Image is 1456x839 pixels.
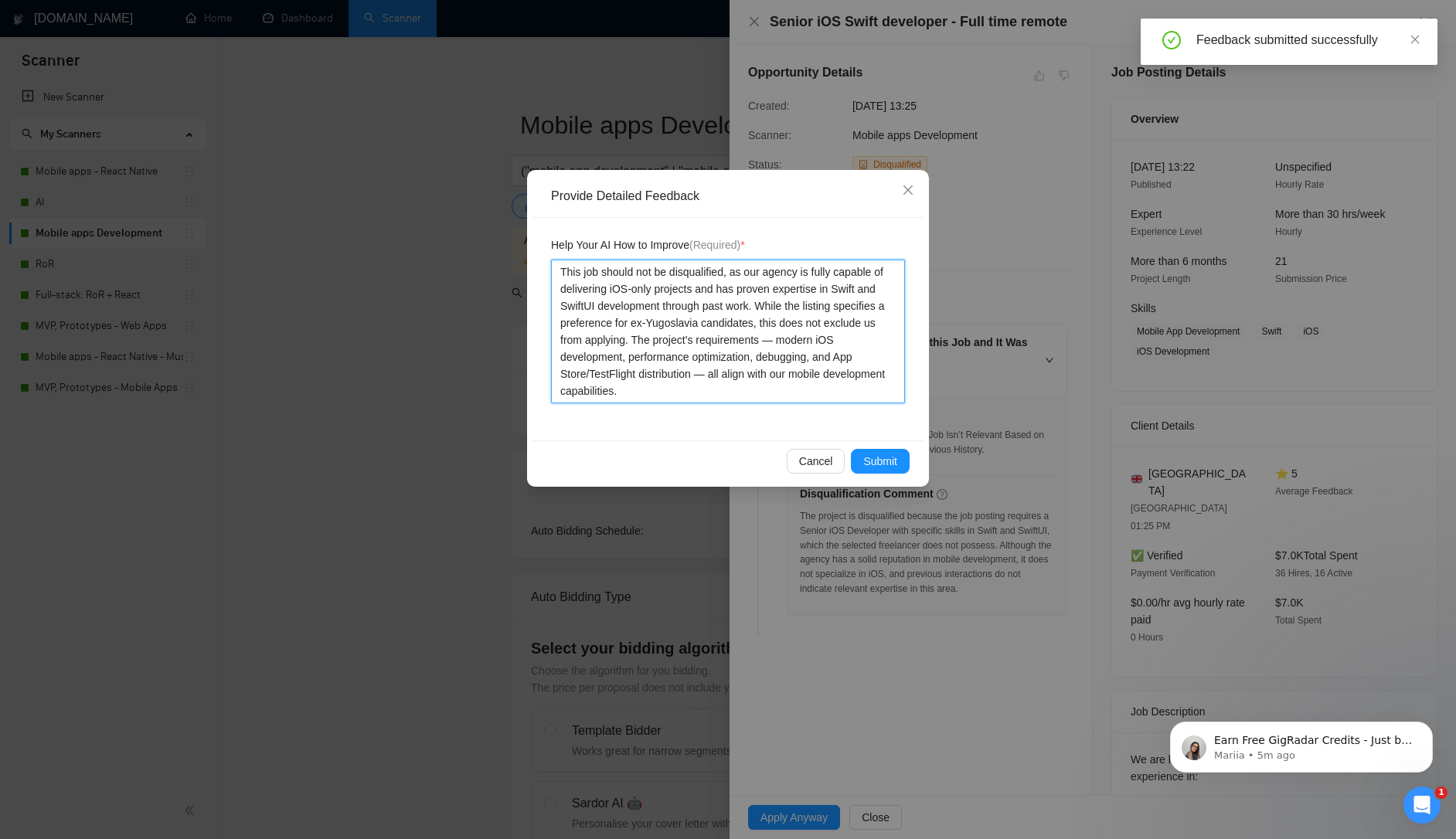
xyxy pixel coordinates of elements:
[799,453,833,470] span: Cancel
[1403,786,1441,824] iframe: Intercom live chat
[1410,34,1420,45] span: close
[902,184,914,196] span: close
[551,260,905,403] textarea: This job should not be disqualified, as our agency is fully capable of delivering iOS-only projec...
[1162,31,1181,49] span: check-circle
[551,188,916,205] div: Provide Detailed Feedback
[1435,786,1447,799] span: 1
[787,449,845,474] button: Cancel
[551,236,745,253] span: Help Your AI How to Improve
[863,453,897,470] span: Submit
[851,449,910,474] button: Submit
[689,239,740,251] span: (Required)
[887,170,929,212] button: Close
[1147,689,1456,797] iframe: Intercom notifications message
[1196,31,1419,49] div: Feedback submitted successfully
